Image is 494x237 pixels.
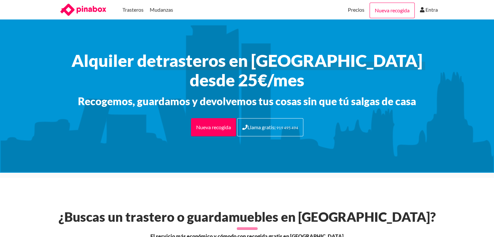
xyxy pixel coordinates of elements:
h1: Alquiler de desde 25€/mes [52,51,442,90]
a: Llama gratis| 919 495 494 [237,118,303,136]
iframe: Chat Widget [462,206,494,237]
h3: Recogemos, guardamos y devolvemos tus cosas sin que tú salgas de casa [52,95,442,108]
small: | 919 495 494 [274,125,298,130]
a: Nueva recogida [191,118,236,136]
div: Widget de chat [462,206,494,237]
h2: ¿Buscas un trastero o guardamuebles en [GEOGRAPHIC_DATA]? [55,209,439,225]
span: trasteros en [GEOGRAPHIC_DATA] [156,51,423,70]
a: Nueva recogida [370,3,415,18]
